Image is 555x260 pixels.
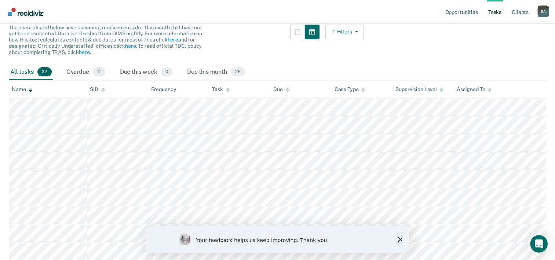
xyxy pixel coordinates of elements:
[151,86,176,93] div: Frequency
[118,64,174,80] div: Due this week0
[457,86,492,93] div: Assigned To
[9,25,202,55] span: The clients listed below have upcoming requirements due this month that have not yet been complet...
[186,64,247,80] div: Due this month26
[530,235,548,253] iframe: Intercom live chat
[93,67,105,77] span: 11
[537,6,549,17] div: S A
[161,67,172,77] span: 0
[79,49,90,55] a: here
[12,86,32,93] div: Name
[395,86,443,93] div: Supervision Level
[146,226,409,253] iframe: Survey by Kim from Recidiviz
[335,86,365,93] div: Case Type
[37,67,52,77] span: 37
[65,64,107,80] div: Overdue11
[8,8,43,16] img: Recidiviz
[231,67,245,77] span: 26
[90,86,105,93] div: SID
[273,86,289,93] div: Due
[125,43,136,49] a: here
[9,64,53,80] div: All tasks37
[325,25,364,39] button: Filters
[167,37,178,43] a: here
[212,86,229,93] div: Task
[537,6,549,17] button: Profile dropdown button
